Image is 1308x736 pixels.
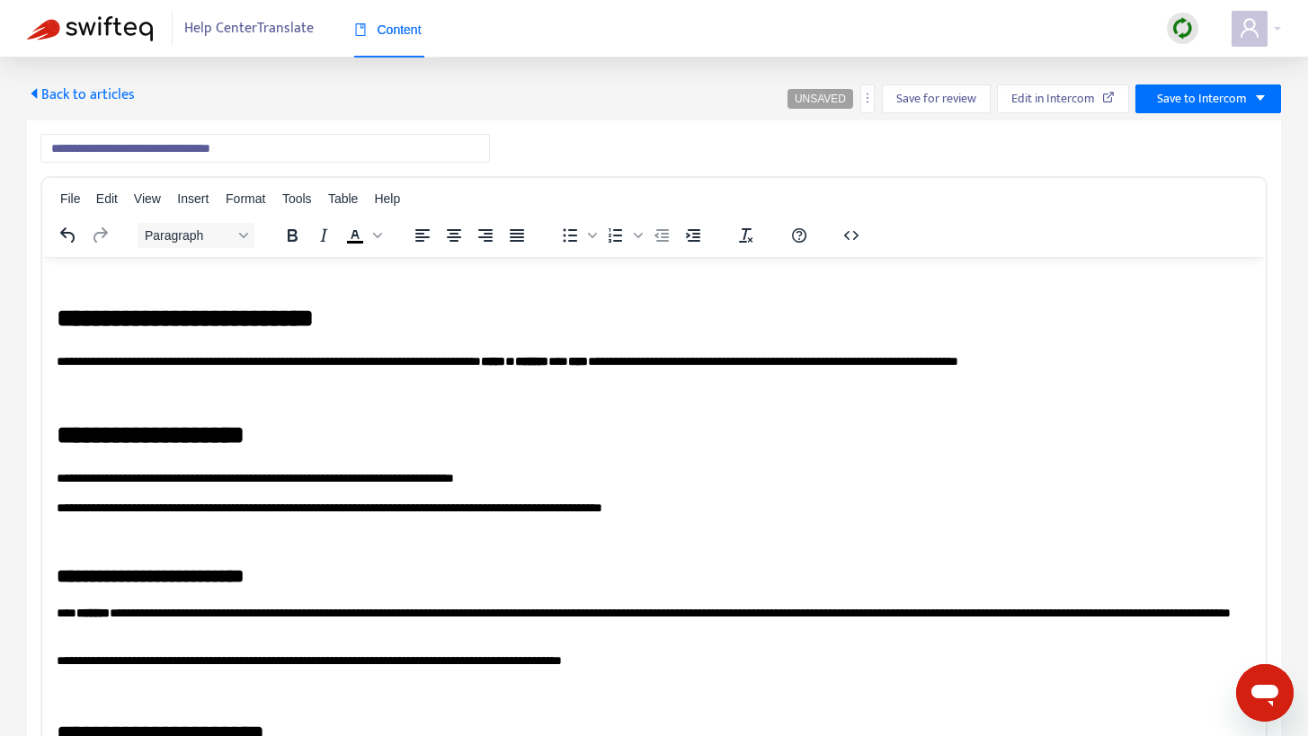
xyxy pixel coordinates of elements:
button: Increase indent [678,223,708,248]
button: Save for review [882,84,991,113]
span: File [60,191,81,206]
button: Edit in Intercom [997,84,1129,113]
span: Edit [96,191,118,206]
span: Table [328,191,358,206]
span: UNSAVED [795,93,846,105]
button: Save to Intercomcaret-down [1135,84,1281,113]
button: Clear formatting [731,223,761,248]
span: user [1239,17,1260,39]
span: View [134,191,161,206]
div: Text color Black [340,223,385,248]
button: Italic [308,223,339,248]
button: Align left [407,223,438,248]
span: Help Center Translate [184,12,314,46]
span: Save to Intercom [1157,89,1247,109]
img: Swifteq [27,16,153,41]
span: Edit in Intercom [1011,89,1095,109]
iframe: Button to launch messaging window [1236,664,1294,722]
span: caret-down [1254,92,1267,104]
span: Insert [177,191,209,206]
span: Save for review [896,89,976,109]
button: Justify [502,223,532,248]
img: sync.dc5367851b00ba804db3.png [1171,17,1194,40]
span: Content [354,22,422,37]
div: Bullet list [555,223,600,248]
span: Paragraph [145,228,233,243]
span: Format [226,191,265,206]
button: Undo [53,223,84,248]
span: book [354,23,367,36]
button: more [860,84,875,113]
button: Block Paragraph [138,223,254,248]
button: Align center [439,223,469,248]
span: caret-left [27,86,41,101]
button: Align right [470,223,501,248]
button: Bold [277,223,307,248]
span: Help [374,191,400,206]
span: Back to articles [27,83,135,107]
button: Decrease indent [646,223,677,248]
span: Tools [282,191,312,206]
button: Redo [85,223,115,248]
span: more [861,92,874,104]
button: Help [784,223,814,248]
div: Numbered list [601,223,645,248]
